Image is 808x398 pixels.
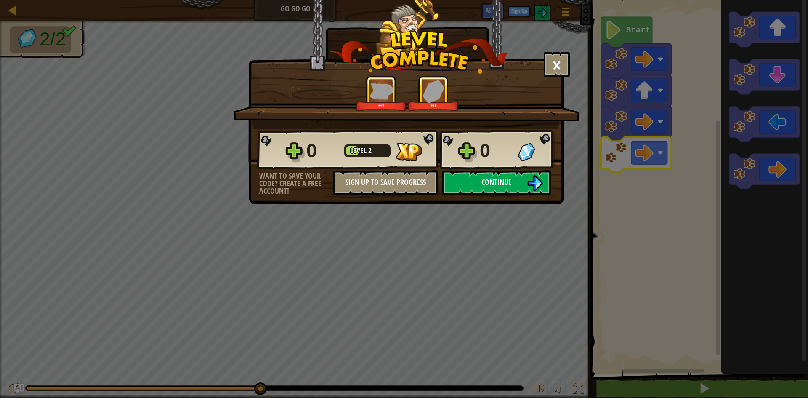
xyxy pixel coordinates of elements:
div: 0 [480,137,513,164]
div: +0 [409,102,457,109]
button: × [544,52,570,77]
img: Continue [527,175,543,191]
img: Gems Gained [423,80,444,103]
div: +0 [357,102,405,109]
span: 2 [368,145,372,156]
img: XP Gained [369,83,393,99]
img: Gems Gained [518,143,535,161]
span: Level [350,145,368,156]
div: Want to save your code? Create a free account! [259,172,333,195]
img: level_complete.png [328,31,508,74]
button: Continue [442,170,551,195]
img: XP Gained [396,143,422,161]
div: 0 [306,137,339,164]
button: Sign Up to Save Progress [333,170,438,195]
span: Continue [481,177,512,187]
